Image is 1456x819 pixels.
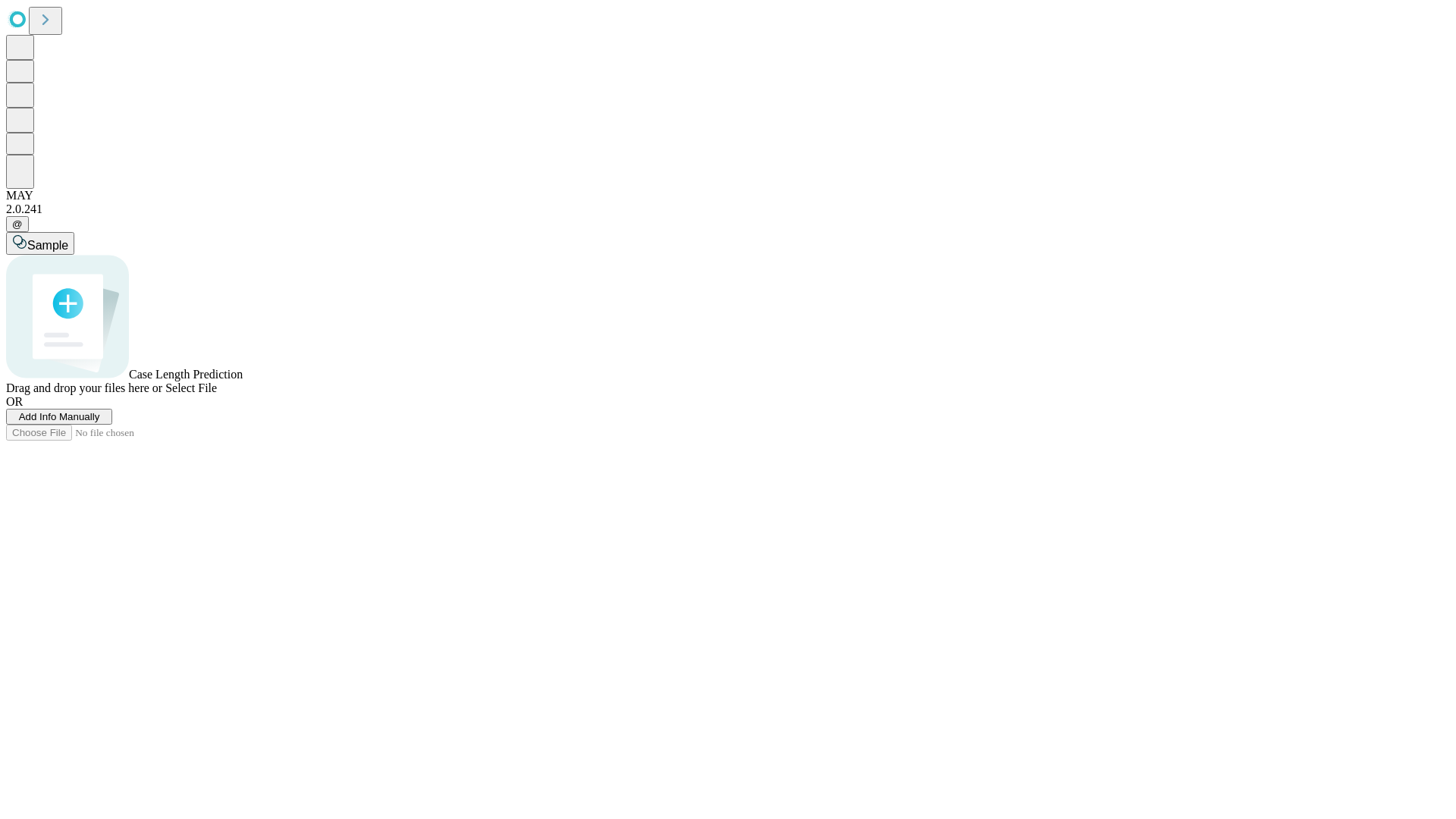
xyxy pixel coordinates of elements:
span: OR [6,395,23,408]
div: MAY [6,189,1450,202]
span: @ [12,218,23,230]
button: Add Info Manually [6,409,112,425]
span: Case Length Prediction [129,368,243,381]
span: Select File [165,381,217,394]
span: Add Info Manually [19,411,100,422]
div: 2.0.241 [6,202,1450,216]
button: @ [6,216,29,232]
button: Sample [6,232,74,255]
span: Drag and drop your files here or [6,381,162,394]
span: Sample [27,239,68,252]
